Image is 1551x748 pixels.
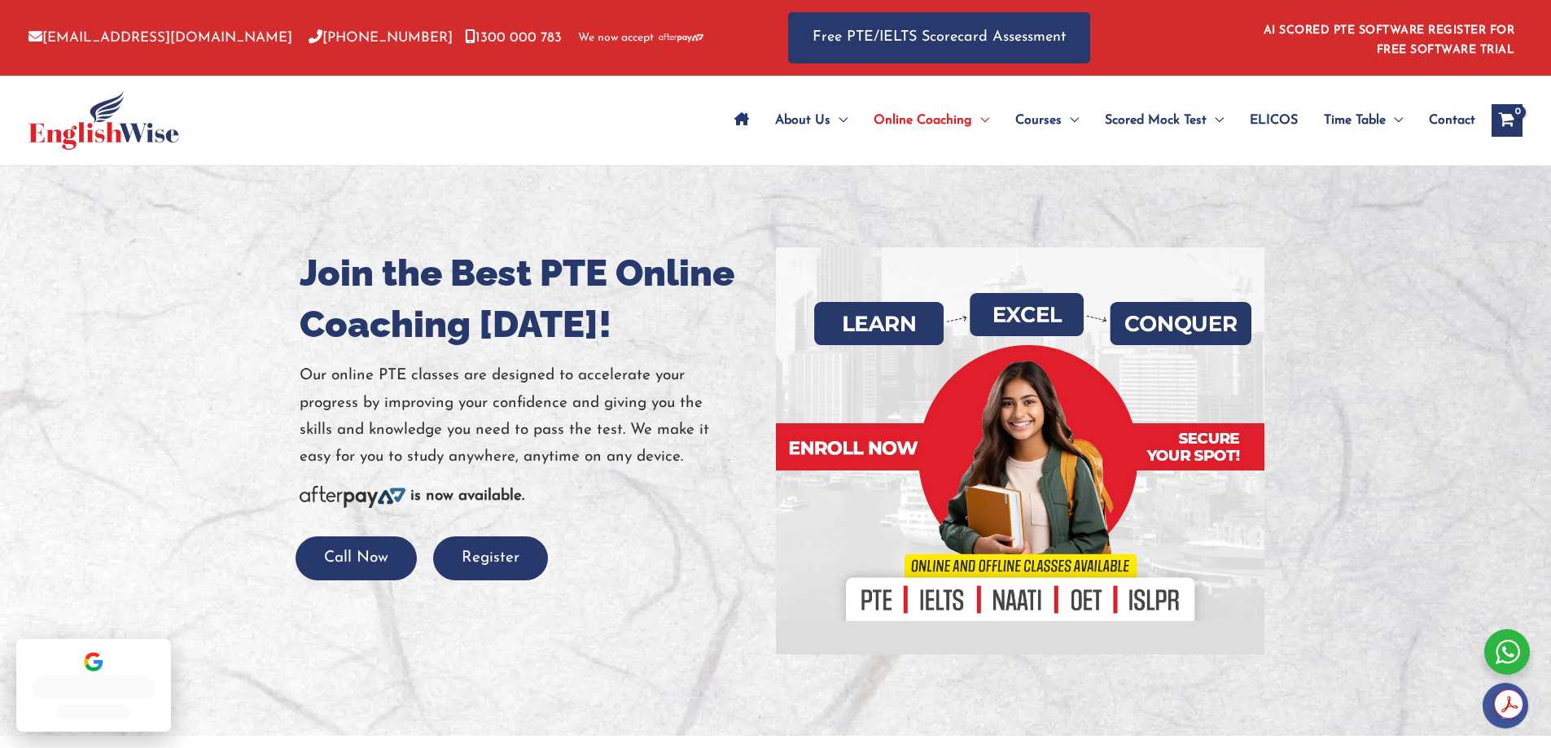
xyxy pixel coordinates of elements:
[1386,92,1403,149] span: Menu Toggle
[300,247,764,350] h1: Join the Best PTE Online Coaching [DATE]!
[1062,92,1079,149] span: Menu Toggle
[1254,11,1523,64] aside: Header Widget 1
[296,550,417,566] a: Call Now
[1002,92,1092,149] a: CoursesMenu Toggle
[1250,92,1298,149] span: ELICOS
[1015,92,1062,149] span: Courses
[578,30,654,46] span: We now accept
[300,362,764,470] p: Our online PTE classes are designed to accelerate your progress by improving your confidence and ...
[972,92,989,149] span: Menu Toggle
[28,31,292,45] a: [EMAIL_ADDRESS][DOMAIN_NAME]
[433,536,548,581] button: Register
[309,31,453,45] a: [PHONE_NUMBER]
[1092,92,1237,149] a: Scored Mock TestMenu Toggle
[775,92,830,149] span: About Us
[300,486,405,508] img: Afterpay-Logo
[1237,92,1311,149] a: ELICOS
[762,92,861,149] a: About UsMenu Toggle
[1492,104,1523,137] a: View Shopping Cart, empty
[296,536,417,581] button: Call Now
[1311,92,1416,149] a: Time TableMenu Toggle
[1429,92,1475,149] span: Contact
[659,33,703,42] img: Afterpay-Logo
[433,550,548,566] a: Register
[465,31,562,45] a: 1300 000 783
[1324,92,1386,149] span: Time Table
[830,92,848,149] span: Menu Toggle
[721,92,1475,149] nav: Site Navigation: Main Menu
[1264,24,1515,56] a: AI SCORED PTE SOFTWARE REGISTER FOR FREE SOFTWARE TRIAL
[788,12,1090,63] a: Free PTE/IELTS Scorecard Assessment
[1105,92,1207,149] span: Scored Mock Test
[410,488,524,504] b: is now available.
[861,92,1002,149] a: Online CoachingMenu Toggle
[1483,683,1528,728] img: white-facebook.png
[1207,92,1224,149] span: Menu Toggle
[874,92,972,149] span: Online Coaching
[28,91,179,150] img: cropped-ew-logo
[1416,92,1475,149] a: Contact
